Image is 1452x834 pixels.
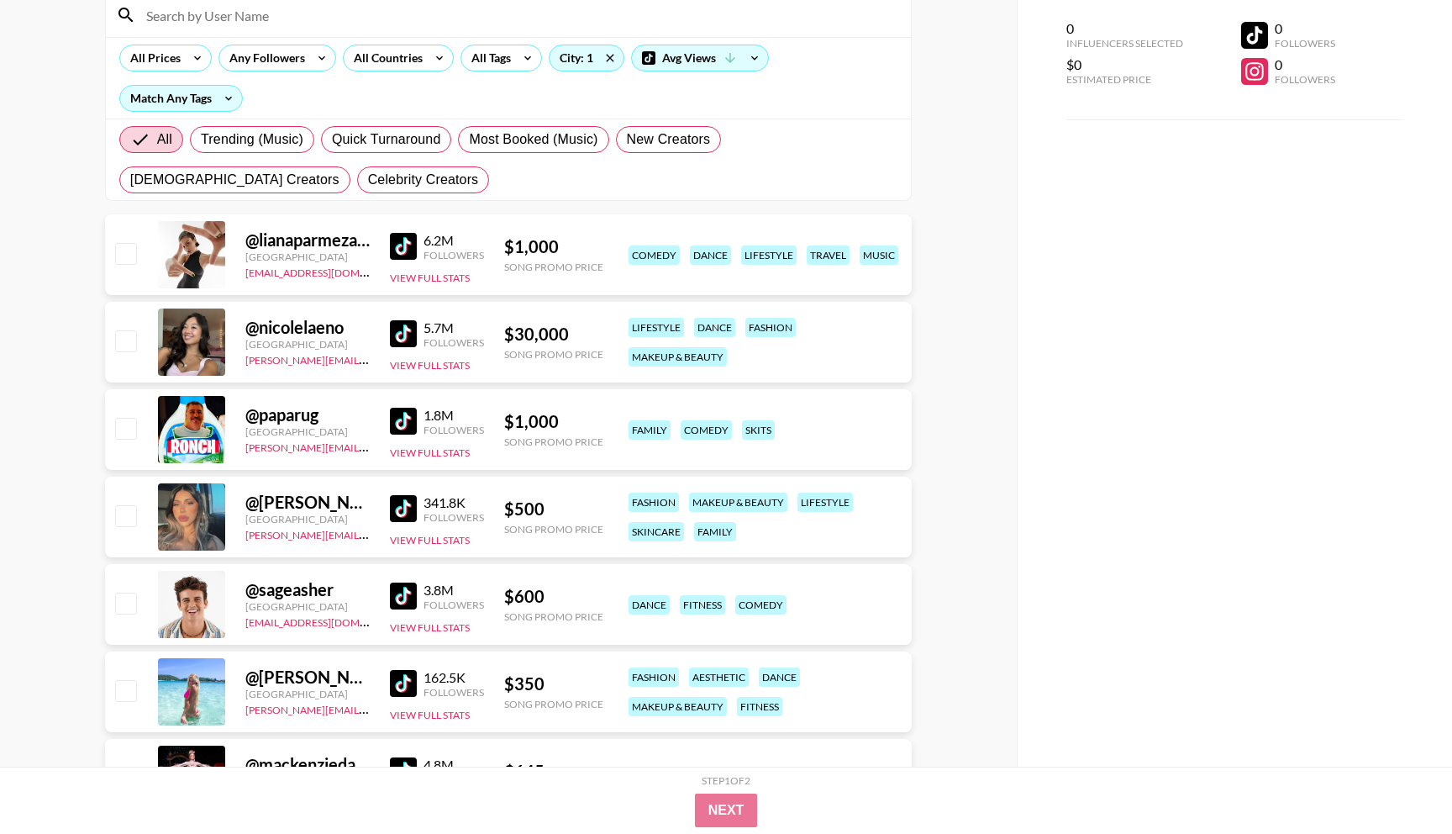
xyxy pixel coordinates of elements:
div: fashion [629,493,679,512]
div: makeup & beauty [689,493,787,512]
div: fitness [737,697,782,716]
span: [DEMOGRAPHIC_DATA] Creators [130,170,339,190]
div: Match Any Tags [120,86,242,111]
div: Any Followers [219,45,308,71]
div: $0 [1066,56,1183,73]
div: $ 645 [504,761,603,782]
div: $ 500 [504,499,603,520]
div: 0 [1275,56,1335,73]
div: All Tags [461,45,514,71]
div: @ nicolelaeno [245,317,370,338]
div: dance [759,668,800,687]
img: TikTok [390,670,417,697]
div: @ sageasher [245,579,370,600]
button: View Full Stats [390,359,470,372]
input: Search by User Name [136,2,901,29]
div: music [860,245,898,265]
div: Influencers Selected [1066,37,1183,50]
div: 341.8K [423,494,484,511]
div: comedy [681,420,732,440]
div: Followers [423,686,484,699]
div: dance [629,595,670,615]
div: makeup & beauty [629,697,727,716]
div: Song Promo Price [504,523,603,536]
div: fashion [745,318,796,337]
div: Song Promo Price [504,435,603,448]
button: View Full Stats [390,446,470,459]
img: TikTok [390,233,417,260]
div: $ 350 [504,673,603,694]
div: $ 30,000 [504,324,603,345]
div: lifestyle [797,493,853,512]
div: 1.8M [423,407,484,424]
a: [PERSON_NAME][EMAIL_ADDRESS][DOMAIN_NAME] [245,438,494,454]
div: Song Promo Price [504,698,603,710]
button: View Full Stats [390,272,470,284]
div: [GEOGRAPHIC_DATA] [245,338,370,351]
button: View Full Stats [390,621,470,634]
span: Trending (Music) [201,129,303,150]
div: Followers [423,336,484,349]
img: TikTok [390,408,417,435]
img: TikTok [390,320,417,347]
div: @ [PERSON_NAME].[PERSON_NAME] [245,667,370,688]
div: skincare [629,522,684,541]
div: 5.7M [423,319,484,336]
div: All Prices [120,45,184,71]
div: $ 600 [504,586,603,607]
div: $ 1,000 [504,236,603,257]
div: travel [807,245,850,265]
div: @ mackenziedaviz [245,754,370,775]
div: comedy [735,595,786,615]
img: TikTok [390,495,417,522]
div: Song Promo Price [504,261,603,273]
div: 3.8M [423,582,484,599]
div: Step 1 of 2 [702,774,750,787]
div: Followers [423,599,484,611]
a: [PERSON_NAME][EMAIL_ADDRESS][DOMAIN_NAME] [245,700,494,716]
button: View Full Stats [390,534,470,546]
div: [GEOGRAPHIC_DATA] [245,600,370,613]
div: family [694,522,736,541]
div: Song Promo Price [504,348,603,361]
div: Followers [1275,37,1335,50]
div: [GEOGRAPHIC_DATA] [245,425,370,438]
a: [EMAIL_ADDRESS][DOMAIN_NAME] [245,263,414,279]
button: View Full Stats [390,709,470,721]
div: 0 [1275,20,1335,37]
div: family [629,420,671,440]
div: dance [694,318,735,337]
div: lifestyle [741,245,797,265]
div: @ [PERSON_NAME] [245,492,370,513]
div: Avg Views [632,45,768,71]
div: 4.8M [423,757,484,773]
div: All Countries [344,45,426,71]
div: Estimated Price [1066,73,1183,86]
div: @ paparug [245,404,370,425]
div: Song Promo Price [504,610,603,623]
span: Celebrity Creators [368,170,479,190]
div: Followers [423,424,484,436]
div: $ 1,000 [504,411,603,432]
div: lifestyle [629,318,684,337]
div: 162.5K [423,669,484,686]
img: TikTok [390,757,417,784]
div: aesthetic [689,668,749,687]
div: Followers [423,511,484,524]
span: New Creators [627,129,711,150]
button: Next [695,794,758,827]
div: dance [690,245,731,265]
img: TikTok [390,583,417,610]
div: City: 1 [550,45,623,71]
div: 6.2M [423,232,484,249]
a: [EMAIL_ADDRESS][DOMAIN_NAME] [245,613,414,629]
span: All [157,129,172,150]
div: fashion [629,668,679,687]
a: [PERSON_NAME][EMAIL_ADDRESS][DOMAIN_NAME] [245,351,494,367]
div: [GEOGRAPHIC_DATA] [245,688,370,700]
div: @ lianaparmezana [245,230,370,251]
iframe: Drift Widget Chat Controller [1368,750,1432,814]
div: [GEOGRAPHIC_DATA] [245,513,370,525]
div: [GEOGRAPHIC_DATA] [245,251,370,263]
div: fitness [680,595,725,615]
